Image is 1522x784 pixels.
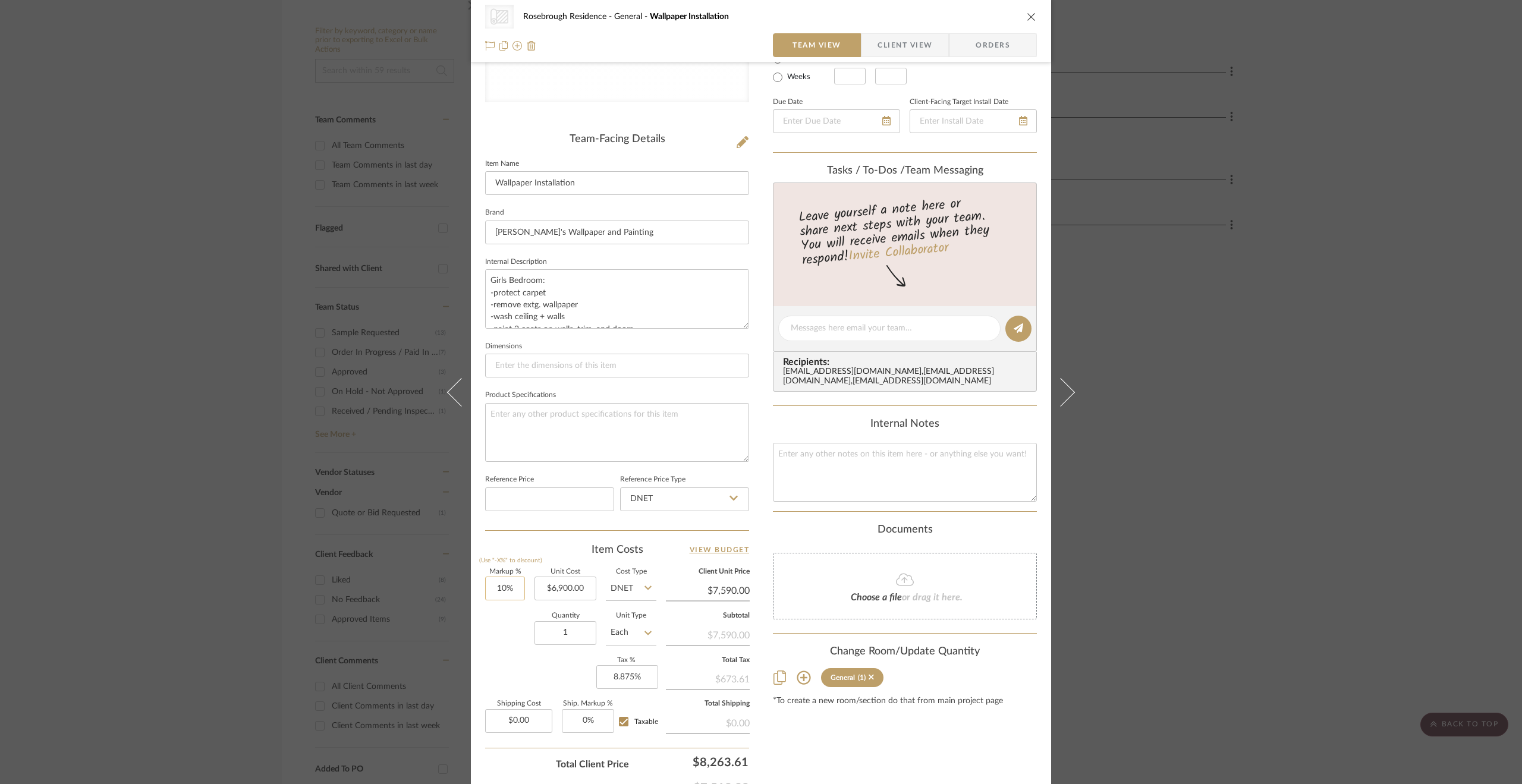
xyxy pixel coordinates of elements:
div: team Messaging [773,165,1037,178]
label: Reference Price [485,477,534,483]
label: Product Specifications [485,392,556,398]
input: Enter Install Date [910,109,1037,133]
label: Weeks [785,72,810,83]
label: Shipping Cost [485,701,552,707]
span: General [614,12,650,21]
a: Invite Collaborator [848,238,949,267]
div: *To create a new room/section do that from main project page [773,697,1037,706]
span: Recipients: [783,357,1032,367]
span: Wallpaper Installation [650,12,729,21]
label: Unit Cost [534,569,596,575]
span: Taxable [634,718,658,725]
div: [EMAIL_ADDRESS][DOMAIN_NAME] , [EMAIL_ADDRESS][DOMAIN_NAME] , [EMAIL_ADDRESS][DOMAIN_NAME] [783,367,1032,386]
label: Subtotal [666,613,750,619]
label: Brand [485,210,504,216]
div: Internal Notes [773,418,1037,431]
label: Item Name [485,161,519,167]
label: Reference Price Type [620,477,685,483]
label: Total Tax [666,657,750,663]
input: Enter Due Date [773,109,900,133]
span: or drag it here. [902,593,963,602]
div: Team-Facing Details [485,133,749,146]
div: Leave yourself a note here or share next steps with your team. You will receive emails when they ... [772,191,1039,270]
div: $8,263.61 [635,750,754,774]
input: Enter the dimensions of this item [485,354,749,377]
label: Dimensions [485,344,522,350]
input: Enter Brand [485,221,749,244]
span: Choose a file [851,593,902,602]
label: Markup % [485,569,525,575]
span: Orders [963,33,1023,57]
label: Internal Description [485,259,547,265]
div: $0.00 [666,711,750,733]
label: Quantity [534,613,596,619]
label: Tax % [596,657,656,663]
label: Unit Type [606,613,656,619]
span: Rosebrough Residence [523,12,614,21]
div: $673.61 [666,667,750,689]
span: Client View [878,33,932,57]
span: Total Client Price [556,757,629,772]
label: Ship. Markup % [562,701,614,707]
label: Total Shipping [666,701,750,707]
span: Tasks / To-Dos / [827,165,905,176]
a: View Budget [690,543,750,557]
label: Due Date [773,99,803,105]
label: Cost Type [606,569,656,575]
div: $7,590.00 [666,624,750,645]
label: Client-Facing Target Install Date [910,99,1008,105]
label: Client Unit Price [666,569,750,575]
div: Documents [773,524,1037,537]
div: (1) [858,673,866,682]
div: Change Room/Update Quantity [773,646,1037,659]
img: Remove from project [527,41,536,51]
div: Item Costs [485,543,749,557]
mat-radio-group: Select item type [773,51,834,84]
span: Team View [793,33,841,57]
div: General [831,673,855,682]
button: close [1026,11,1037,22]
input: Enter Item Name [485,171,749,195]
